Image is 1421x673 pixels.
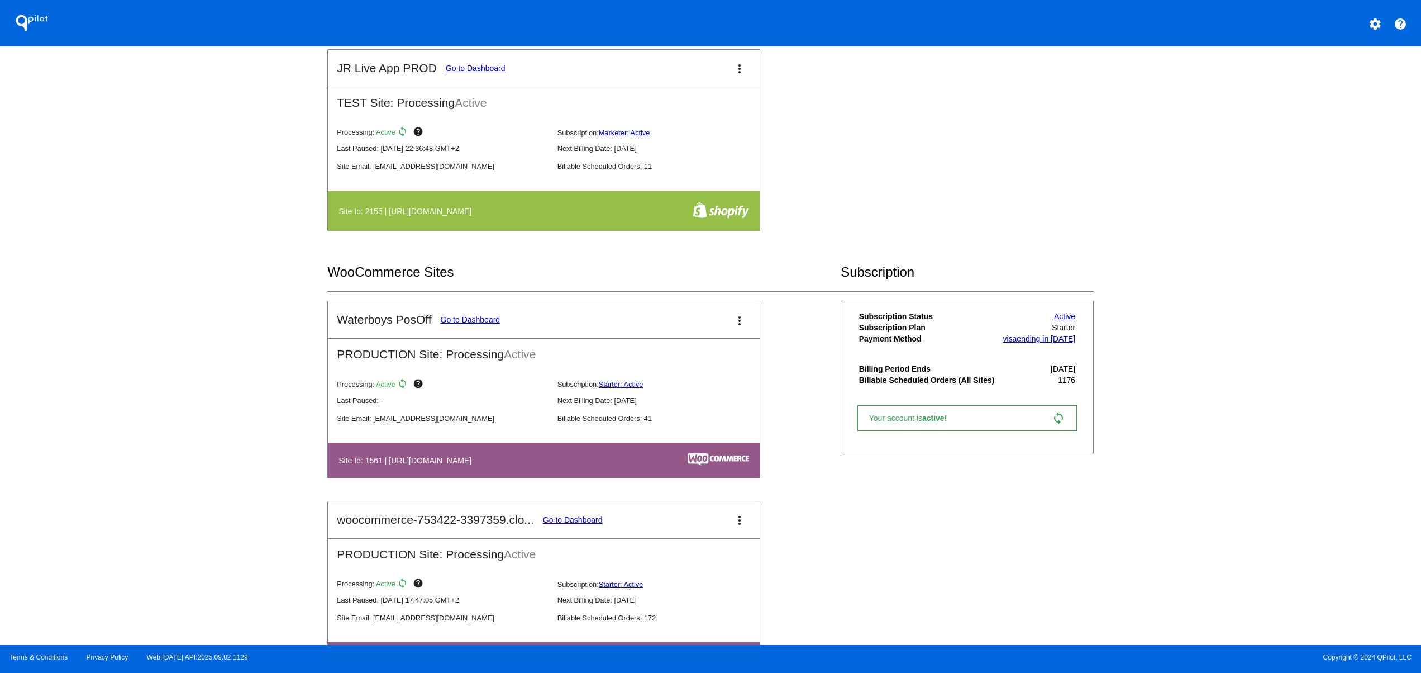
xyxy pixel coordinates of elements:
[1058,376,1075,385] span: 1176
[337,414,548,423] p: Site Email: [EMAIL_ADDRESS][DOMAIN_NAME]
[857,405,1077,431] a: Your account isactive! sync
[1051,364,1075,373] span: [DATE]
[557,614,769,622] p: Billable Scheduled Orders: 172
[733,314,746,328] mat-icon: more_vert
[446,64,506,73] a: Go to Dashboard
[413,578,426,591] mat-icon: help
[599,580,643,589] a: Starter: Active
[337,61,437,75] h2: JR Live App PROD
[557,144,769,153] p: Next Billing Date: [DATE]
[841,264,1094,280] h2: Subscription
[337,126,548,140] p: Processing:
[147,653,248,661] a: Web:[DATE] API:2025.09.02.1129
[599,129,650,137] a: Marketer: Active
[327,264,841,280] h2: WooCommerce Sites
[337,596,548,604] p: Last Paused: [DATE] 17:47:05 GMT+2
[397,378,411,392] mat-icon: sync
[733,62,746,75] mat-icon: more_vert
[337,578,548,591] p: Processing:
[376,129,395,137] span: Active
[9,653,68,661] a: Terms & Conditions
[504,348,536,361] span: Active
[557,162,769,170] p: Billable Scheduled Orders: 11
[543,515,603,524] a: Go to Dashboard
[397,126,411,140] mat-icon: sync
[869,414,959,423] span: Your account is
[441,315,500,324] a: Go to Dashboard
[337,378,548,392] p: Processing:
[337,396,548,405] p: Last Paused: -
[376,380,395,388] span: Active
[9,12,54,34] h1: QPilot
[688,453,749,466] img: c53aa0e5-ae75-48aa-9bee-956650975ee5
[693,202,749,219] img: f8a94bdc-cb89-4d40-bdcd-a0261eff8977
[859,364,999,374] th: Billing Period Ends
[599,380,643,388] a: Starter: Active
[557,414,769,423] p: Billable Scheduled Orders: 41
[557,596,769,604] p: Next Billing Date: [DATE]
[1394,17,1407,31] mat-icon: help
[1054,312,1075,321] a: Active
[397,578,411,591] mat-icon: sync
[328,87,760,110] h2: TEST Site: Processing
[455,96,487,109] span: Active
[733,514,746,527] mat-icon: more_vert
[337,313,431,326] h2: Waterboys PosOff
[922,414,952,423] span: active!
[328,539,760,561] h2: PRODUCTION Site: Processing
[337,614,548,622] p: Site Email: [EMAIL_ADDRESS][DOMAIN_NAME]
[337,513,534,527] h2: woocommerce-753422-3397359.clo...
[1003,334,1075,343] a: visaending in [DATE]
[1052,323,1075,332] span: Starter
[557,380,769,388] p: Subscription:
[859,375,999,385] th: Billable Scheduled Orders (All Sites)
[720,653,1412,661] span: Copyright © 2024 QPilot, LLC
[1003,334,1017,343] span: visa
[1368,17,1382,31] mat-icon: settings
[337,162,548,170] p: Site Email: [EMAIL_ADDRESS][DOMAIN_NAME]
[328,339,760,361] h2: PRODUCTION Site: Processing
[413,378,426,392] mat-icon: help
[376,580,395,589] span: Active
[337,144,548,153] p: Last Paused: [DATE] 22:36:48 GMT+2
[557,580,769,589] p: Subscription:
[859,311,999,321] th: Subscription Status
[338,456,477,465] h4: Site Id: 1561 | [URL][DOMAIN_NAME]
[859,323,999,333] th: Subscription Plan
[859,334,999,344] th: Payment Method
[87,653,128,661] a: Privacy Policy
[338,207,477,216] h4: Site Id: 2155 | [URL][DOMAIN_NAME]
[413,126,426,140] mat-icon: help
[557,129,769,137] p: Subscription:
[504,548,536,561] span: Active
[557,396,769,405] p: Next Billing Date: [DATE]
[1052,411,1065,425] mat-icon: sync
